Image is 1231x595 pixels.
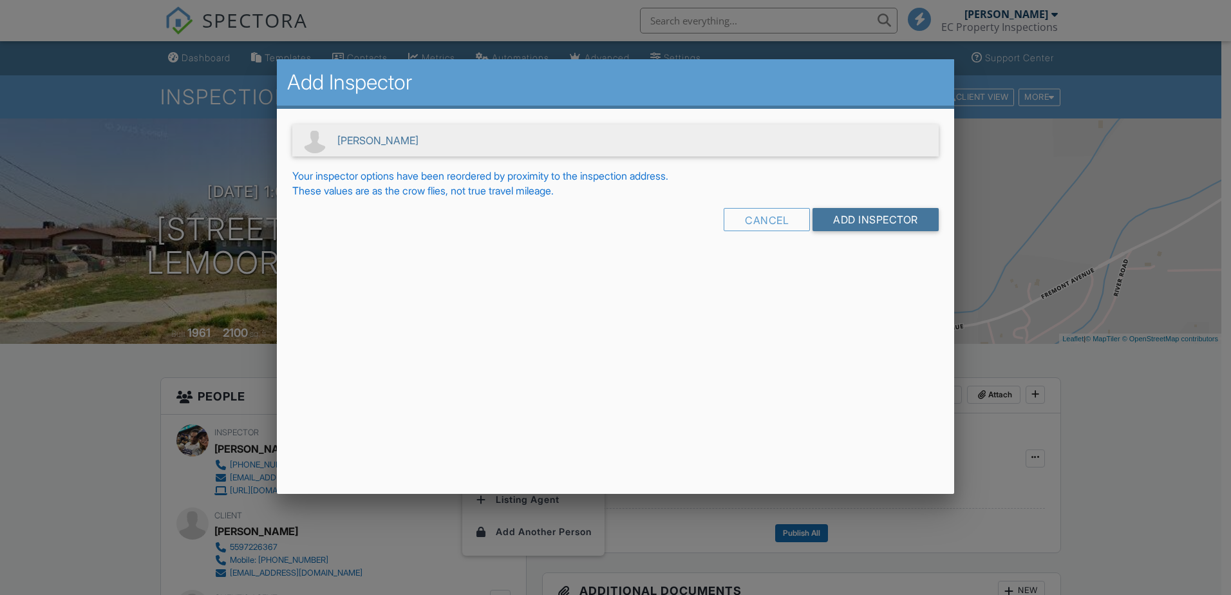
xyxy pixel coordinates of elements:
div: Cancel [724,208,810,231]
div: Your inspector options have been reordered by proximity to the inspection address. [292,169,939,183]
input: Add Inspector [813,208,939,231]
div: These values are as the crow flies, not true travel mileage. [292,184,939,198]
h2: Add Inspector [287,70,944,95]
span: [PERSON_NAME] [292,124,939,156]
img: default-user-f0147aede5fd5fa78ca7ade42f37bd4542148d508eef1c3d3ea960f66861d68b.jpg [302,127,328,153]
